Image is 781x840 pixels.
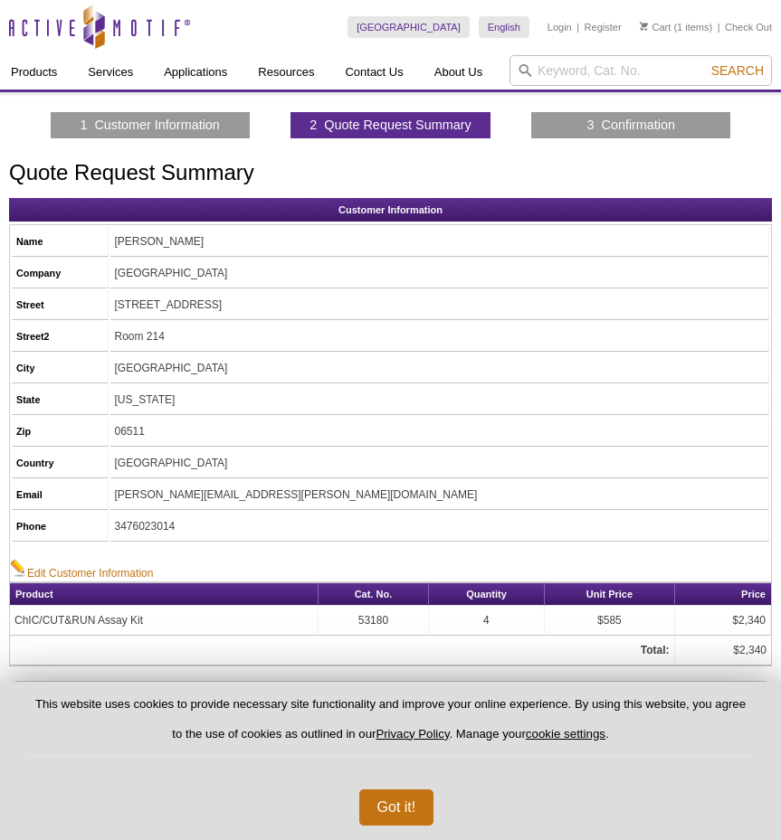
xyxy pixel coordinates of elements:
[16,360,103,376] h5: City
[110,417,770,447] td: 06511
[10,606,319,636] td: ChIC/CUT&RUN Assay Kit
[640,16,713,38] li: (1 items)
[359,789,434,826] button: Got it!
[16,233,103,250] h5: Name
[110,385,770,415] td: [US_STATE]
[10,583,319,606] th: Product
[110,354,770,383] td: [GEOGRAPHIC_DATA]
[711,63,764,78] span: Search
[424,55,493,90] a: About Us
[548,21,572,33] a: Login
[9,198,772,222] h2: Customer Information
[640,22,648,31] img: Your Cart
[16,486,103,503] h5: Email
[77,55,144,90] a: Services
[429,606,545,636] td: 4
[110,259,770,288] td: [GEOGRAPHIC_DATA]
[80,117,219,133] a: 1 Customer Information
[110,227,770,257] td: [PERSON_NAME]
[640,21,671,33] a: Cart
[510,55,772,86] input: Keyword, Cat. No.
[110,448,770,478] td: [GEOGRAPHIC_DATA]
[576,16,579,38] li: |
[16,297,103,313] h5: Street
[319,606,429,636] td: 53180
[29,696,752,757] p: This website uses cookies to provide necessary site functionality and improve your online experie...
[16,392,103,408] h5: State
[585,21,622,33] a: Register
[348,16,470,38] a: [GEOGRAPHIC_DATA]
[16,328,103,344] h5: Street2
[725,21,772,33] a: Check Out
[16,265,103,281] h5: Company
[319,583,429,606] th: Cat. No.
[16,455,103,471] h5: Country
[718,16,720,38] li: |
[110,480,770,510] td: [PERSON_NAME][EMAIL_ADDRESS][PERSON_NAME][DOMAIN_NAME]
[9,161,772,187] h1: Quote Request Summary
[376,727,449,741] a: Privacy Policy
[10,559,27,577] img: Edit
[545,606,674,636] td: $585
[675,636,771,665] td: $2,340
[706,62,769,79] button: Search
[586,117,675,133] a: 3 Confirmation
[16,423,103,439] h5: Zip
[641,644,670,656] strong: Total:
[675,606,771,636] td: $2,340
[310,117,471,133] a: 2 Quote Request Summary
[675,583,771,606] th: Price
[526,727,605,741] button: cookie settings
[247,55,325,90] a: Resources
[16,518,103,534] h5: Phone
[110,290,770,320] td: [STREET_ADDRESS]
[153,55,238,90] a: Applications
[429,583,545,606] th: Quantity
[545,583,674,606] th: Unit Price
[10,559,153,581] a: Edit Customer Information
[334,55,414,90] a: Contact Us
[479,16,529,38] a: English
[110,322,770,352] td: Room 214
[110,512,770,542] td: 3476023014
